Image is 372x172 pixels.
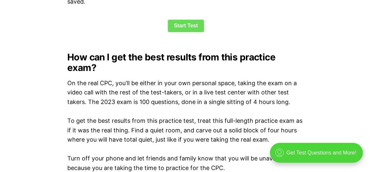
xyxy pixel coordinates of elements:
[67,117,305,145] p: To get the best results from this practice test, treat this full-length practice exam as if it wa...
[67,52,305,73] h2: How can I get the best results from this practice exam?
[264,140,372,172] iframe: portal-trigger
[168,20,204,32] a: Start Test
[67,79,305,107] p: On the real CPC, you'll be either in your own personal space, taking the exam on a video call wit...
